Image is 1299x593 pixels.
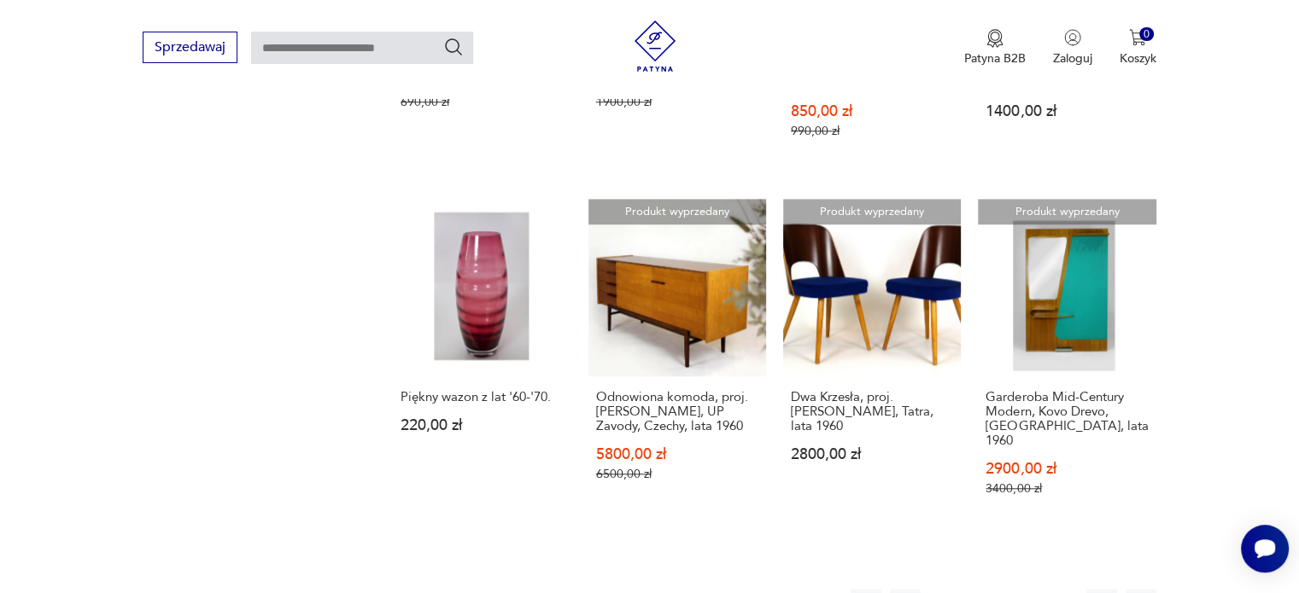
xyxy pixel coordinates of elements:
[143,32,237,63] button: Sprzedawaj
[791,104,953,119] p: 850,00 zł
[986,29,1004,48] img: Ikona medalu
[986,462,1148,476] p: 2900,00 zł
[964,29,1026,67] button: Patyna B2B
[629,20,681,72] img: Patyna - sklep z meblami i dekoracjami vintage
[143,43,237,55] a: Sprzedawaj
[1053,50,1092,67] p: Zaloguj
[1064,29,1081,46] img: Ikonka użytkownika
[596,447,758,462] p: 5800,00 zł
[791,447,953,462] p: 2800,00 zł
[1129,29,1146,46] img: Ikona koszyka
[986,104,1148,119] p: 1400,00 zł
[964,29,1026,67] a: Ikona medaluPatyna B2B
[986,481,1148,496] p: 3400,00 zł
[1120,29,1156,67] button: 0Koszyk
[986,390,1148,448] h3: Garderoba Mid-Century Modern, Kovo Drevo, [GEOGRAPHIC_DATA], lata 1960
[791,124,953,138] p: 990,00 zł
[1120,50,1156,67] p: Koszyk
[401,95,563,109] p: 690,00 zł
[588,199,766,529] a: Produkt wyprzedanyOdnowiona komoda, proj. F. Mezulanik, UP Zavody, Czechy, lata 1960Odnowiona kom...
[1241,525,1289,573] iframe: Smartsupp widget button
[596,467,758,481] p: 6500,00 zł
[978,199,1156,529] a: Produkt wyprzedanyGarderoba Mid-Century Modern, Kovo Drevo, Czechy, lata 1960Garderoba Mid-Centur...
[401,418,563,433] p: 220,00 zł
[443,37,464,57] button: Szukaj
[791,390,953,433] h3: Dwa Krzesła, proj. [PERSON_NAME], Tatra, lata 1960
[401,390,563,404] h3: Piękny wazon z lat '60-'70.
[596,95,758,109] p: 1900,00 zł
[596,390,758,433] h3: Odnowiona komoda, proj. [PERSON_NAME], UP Zavody, Czechy, lata 1960
[964,50,1026,67] p: Patyna B2B
[393,199,571,529] a: Piękny wazon z lat '60-'70.Piękny wazon z lat '60-'70.220,00 zł
[1139,27,1154,42] div: 0
[783,199,961,529] a: Produkt wyprzedanyDwa Krzesła, proj. Oswald Haerdtl, Tatra, lata 1960Dwa Krzesła, proj. [PERSON_N...
[1053,29,1092,67] button: Zaloguj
